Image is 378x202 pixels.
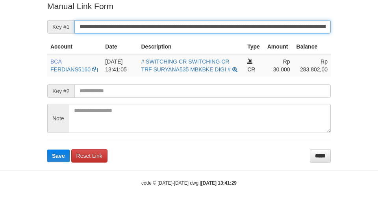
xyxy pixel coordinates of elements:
span: CR [247,66,255,73]
a: Reset Link [71,149,107,163]
span: BCA [50,58,61,65]
span: Key #1 [47,20,74,34]
a: Copy FERDIANS5160 to clipboard [92,66,98,73]
p: Manual Link Form [47,0,331,12]
small: code © [DATE]-[DATE] dwg | [141,180,237,186]
th: Account [47,39,102,54]
a: # SWITCHING CR SWITCHING CR TRF SURYANA535 MBKBKE DIGI # [141,58,230,73]
span: Note [47,104,69,133]
th: Balance [293,39,331,54]
strong: [DATE] 13:41:29 [201,180,237,186]
th: Date [102,39,138,54]
th: Description [138,39,244,54]
th: Amount [264,39,293,54]
span: Save [52,153,65,159]
td: Rp 283.802,00 [293,54,331,77]
button: Save [47,150,70,162]
span: Reset Link [76,153,102,159]
th: Type [244,39,264,54]
td: [DATE] 13:41:05 [102,54,138,77]
span: Key #2 [47,84,74,98]
td: Rp 30.000 [264,54,293,77]
a: FERDIANS5160 [50,66,91,73]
